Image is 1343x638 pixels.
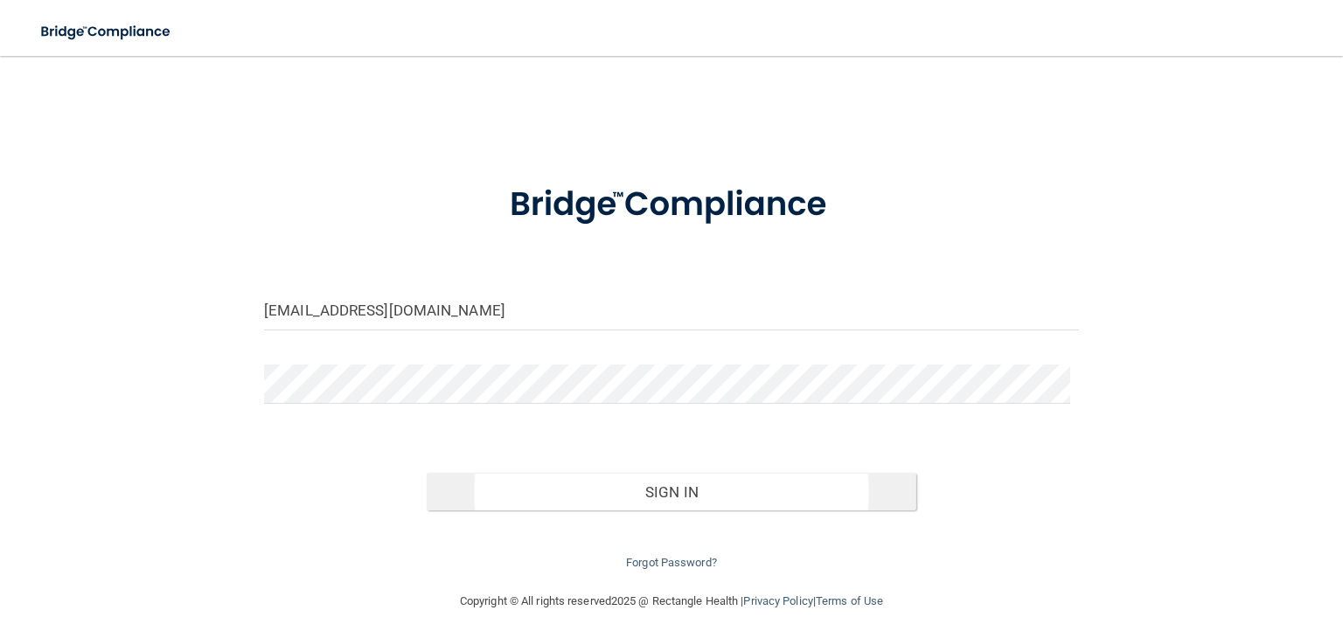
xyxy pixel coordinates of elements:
a: Terms of Use [816,594,883,607]
div: Copyright © All rights reserved 2025 @ Rectangle Health | | [352,573,991,629]
a: Privacy Policy [743,594,812,607]
a: Forgot Password? [626,556,717,569]
img: bridge_compliance_login_screen.278c3ca4.svg [26,14,187,50]
img: bridge_compliance_login_screen.278c3ca4.svg [475,161,869,249]
button: Sign In [427,473,915,511]
iframe: Drift Widget Chat Controller [1041,524,1322,593]
input: Email [264,291,1079,330]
